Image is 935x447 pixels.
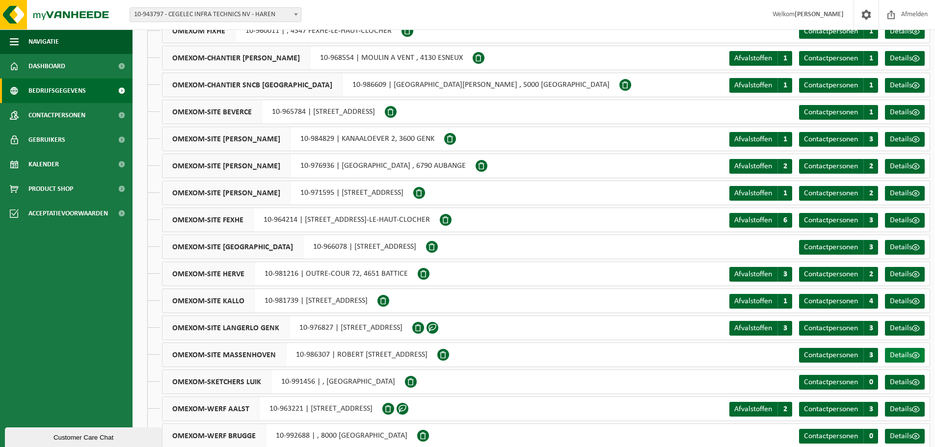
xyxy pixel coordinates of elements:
span: 2 [777,159,792,174]
span: 1 [863,78,878,93]
a: Details [885,24,925,39]
span: Details [890,81,912,89]
span: Contactpersonen [804,270,858,278]
iframe: chat widget [5,425,164,447]
span: OMEXOM-SITE HERVE [162,262,255,286]
span: Details [890,351,912,359]
div: 10-981216 | OUTRE-COUR 72, 4651 BATTICE [162,262,418,286]
a: Details [885,402,925,417]
span: 1 [777,132,792,147]
span: 0 [863,375,878,390]
span: Contactpersonen [804,405,858,413]
div: 10-963221 | [STREET_ADDRESS] [162,396,382,421]
div: 10-966078 | [STREET_ADDRESS] [162,235,426,259]
a: Contactpersonen 3 [799,402,878,417]
a: Afvalstoffen 2 [729,159,792,174]
span: 10-943797 - CEGELEC INFRA TECHNICS NV - HAREN [130,7,301,22]
span: Details [890,54,912,62]
span: 2 [863,159,878,174]
a: Details [885,51,925,66]
span: Contactpersonen [804,378,858,386]
div: 10-960011 | , 4347 FEXHE-LE-HAUT-CLOCHER [162,19,401,43]
span: 1 [777,294,792,309]
span: Details [890,216,912,224]
span: Details [890,432,912,440]
span: 4 [863,294,878,309]
span: Afvalstoffen [734,324,772,332]
a: Afvalstoffen 3 [729,321,792,336]
span: Afvalstoffen [734,405,772,413]
span: Contactpersonen [804,324,858,332]
a: Details [885,105,925,120]
a: Details [885,159,925,174]
div: 10-971595 | [STREET_ADDRESS] [162,181,413,205]
a: Details [885,429,925,444]
a: Afvalstoffen 1 [729,294,792,309]
span: Product Shop [28,177,73,201]
span: 3 [777,321,792,336]
a: Afvalstoffen 3 [729,267,792,282]
a: Details [885,213,925,228]
span: 10-943797 - CEGELEC INFRA TECHNICS NV - HAREN [130,8,301,22]
span: Details [890,297,912,305]
span: 3 [863,213,878,228]
a: Contactpersonen 3 [799,348,878,363]
div: 10-976936 | [GEOGRAPHIC_DATA] , 6790 AUBANGE [162,154,476,178]
a: Details [885,294,925,309]
div: 10-976827 | [STREET_ADDRESS] [162,316,412,340]
span: Details [890,189,912,197]
span: Details [890,405,912,413]
span: 1 [863,105,878,120]
a: Afvalstoffen 1 [729,78,792,93]
a: Details [885,186,925,201]
span: Afvalstoffen [734,135,772,143]
a: Contactpersonen 1 [799,78,878,93]
span: Bedrijfsgegevens [28,79,86,103]
span: 1 [777,78,792,93]
span: OMEXOM-SITE BEVERCE [162,100,262,124]
a: Afvalstoffen 2 [729,402,792,417]
span: OMEXOM-SITE MASSENHOVEN [162,343,286,367]
span: Afvalstoffen [734,54,772,62]
a: Afvalstoffen 1 [729,186,792,201]
div: 10-986307 | ROBERT [STREET_ADDRESS] [162,342,437,367]
a: Details [885,348,925,363]
span: OMEXOM-SITE LANGERLO GENK [162,316,290,340]
span: Afvalstoffen [734,297,772,305]
span: 1 [863,24,878,39]
span: 0 [863,429,878,444]
span: OMEXOM-SITE [PERSON_NAME] [162,154,291,178]
a: Contactpersonen 1 [799,105,878,120]
span: OMEXOM-SITE [GEOGRAPHIC_DATA] [162,235,303,259]
span: Afvalstoffen [734,162,772,170]
a: Contactpersonen 1 [799,24,878,39]
span: OMEXOM-SKETCHERS LUIK [162,370,271,394]
span: OMEXOM-SITE KALLO [162,289,255,313]
span: Afvalstoffen [734,270,772,278]
span: OMEXOM-SITE FEXHE [162,208,254,232]
a: Details [885,375,925,390]
span: Contactpersonen [804,297,858,305]
a: Contactpersonen 2 [799,267,878,282]
span: Contactpersonen [804,81,858,89]
span: Afvalstoffen [734,216,772,224]
a: Contactpersonen 4 [799,294,878,309]
div: 10-986609 | [GEOGRAPHIC_DATA][PERSON_NAME] , 5000 [GEOGRAPHIC_DATA] [162,73,619,97]
span: Details [890,27,912,35]
strong: [PERSON_NAME] [795,11,844,18]
span: OMEXOM-SITE [PERSON_NAME] [162,127,291,151]
span: 6 [777,213,792,228]
span: 1 [777,51,792,66]
span: OMEXOM-WERF AALST [162,397,260,421]
div: 10-984829 | KANAALOEVER 2, 3600 GENK [162,127,444,151]
a: Contactpersonen 2 [799,186,878,201]
a: Afvalstoffen 1 [729,51,792,66]
span: OMEXOM-CHANTIER [PERSON_NAME] [162,46,310,70]
span: Details [890,270,912,278]
span: Details [890,378,912,386]
span: OMEXOM-CHANTIER SNCB [GEOGRAPHIC_DATA] [162,73,343,97]
span: Contactpersonen [804,432,858,440]
span: 1 [863,51,878,66]
div: 10-964214 | [STREET_ADDRESS]-LE-HAUT-CLOCHER [162,208,440,232]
